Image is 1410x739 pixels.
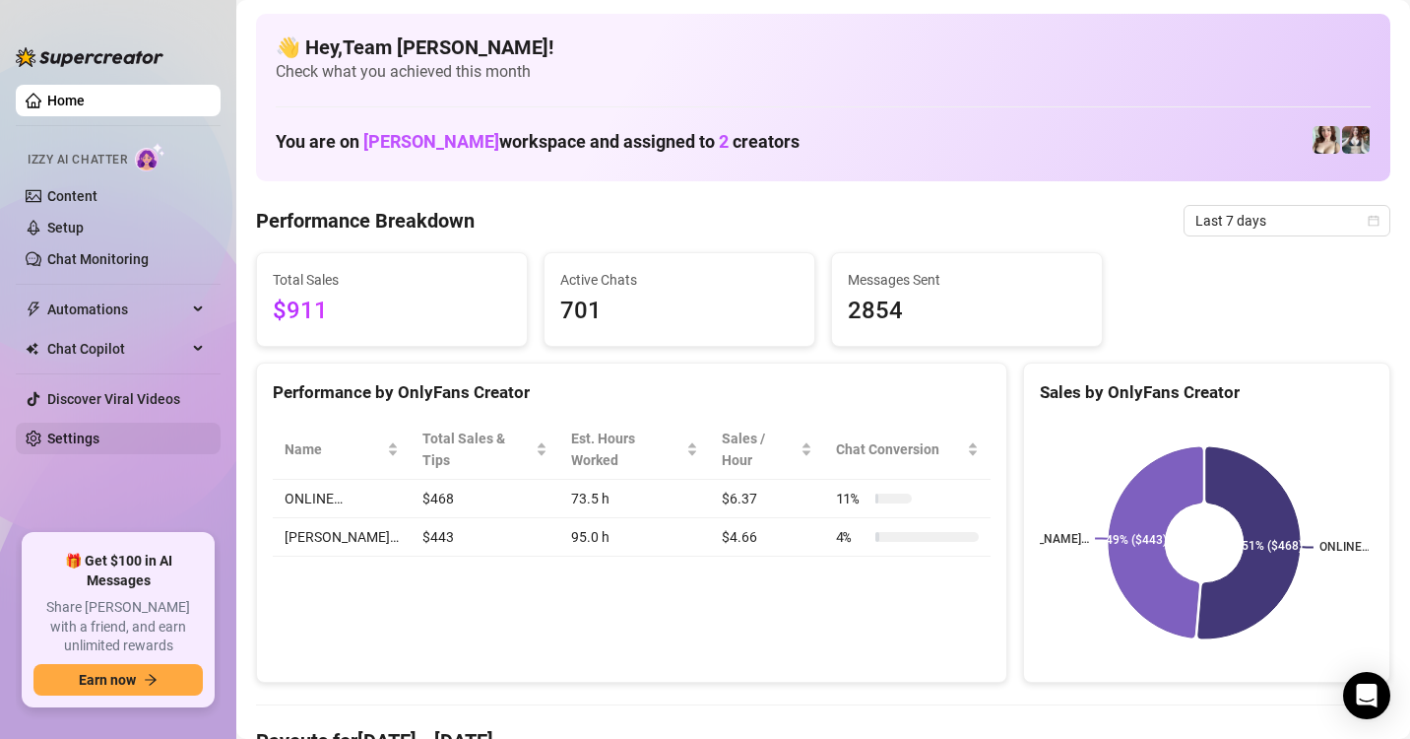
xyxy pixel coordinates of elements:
[1342,126,1370,154] img: Amy
[710,518,824,557] td: $4.66
[273,420,411,480] th: Name
[135,143,165,171] img: AI Chatter
[33,598,203,656] span: Share [PERSON_NAME] with a friend, and earn unlimited rewards
[285,438,383,460] span: Name
[363,131,499,152] span: [PERSON_NAME]
[411,420,559,480] th: Total Sales & Tips
[79,672,136,688] span: Earn now
[276,131,800,153] h1: You are on workspace and assigned to creators
[848,269,1086,291] span: Messages Sent
[47,93,85,108] a: Home
[276,61,1371,83] span: Check what you achieved this month
[1040,379,1374,406] div: Sales by OnlyFans Creator
[1319,541,1370,555] text: ONLINE…
[47,333,187,365] span: Chat Copilot
[33,664,203,696] button: Earn nowarrow-right
[26,342,38,356] img: Chat Copilot
[144,673,158,687] span: arrow-right
[256,207,475,235] h4: Performance Breakdown
[824,420,991,480] th: Chat Conversion
[273,293,511,330] span: $911
[991,532,1089,546] text: [PERSON_NAME]…
[710,420,824,480] th: Sales / Hour
[719,131,729,152] span: 2
[411,480,559,518] td: $468
[1368,215,1379,227] span: calendar
[411,518,559,557] td: $443
[273,480,411,518] td: ONLINE…
[16,47,163,67] img: logo-BBDzfeDw.svg
[47,188,97,204] a: Content
[33,552,203,590] span: 🎁 Get $100 in AI Messages
[422,428,532,471] span: Total Sales & Tips
[273,269,511,291] span: Total Sales
[560,269,799,291] span: Active Chats
[273,379,991,406] div: Performance by OnlyFans Creator
[560,293,799,330] span: 701
[273,518,411,557] td: [PERSON_NAME]…
[47,220,84,235] a: Setup
[836,438,963,460] span: Chat Conversion
[1343,672,1390,719] div: Open Intercom Messenger
[47,391,180,407] a: Discover Viral Videos
[47,294,187,325] span: Automations
[848,293,1086,330] span: 2854
[710,480,824,518] td: $6.37
[28,151,127,169] span: Izzy AI Chatter
[1195,206,1378,235] span: Last 7 days
[47,251,149,267] a: Chat Monitoring
[26,302,41,317] span: thunderbolt
[836,488,867,509] span: 11 %
[47,431,99,446] a: Settings
[559,480,710,518] td: 73.5 h
[276,34,1371,61] h4: 👋 Hey, Team [PERSON_NAME] !
[722,428,797,471] span: Sales / Hour
[1313,126,1340,154] img: ONLINE
[836,526,867,548] span: 4 %
[571,428,682,471] div: Est. Hours Worked
[559,518,710,557] td: 95.0 h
